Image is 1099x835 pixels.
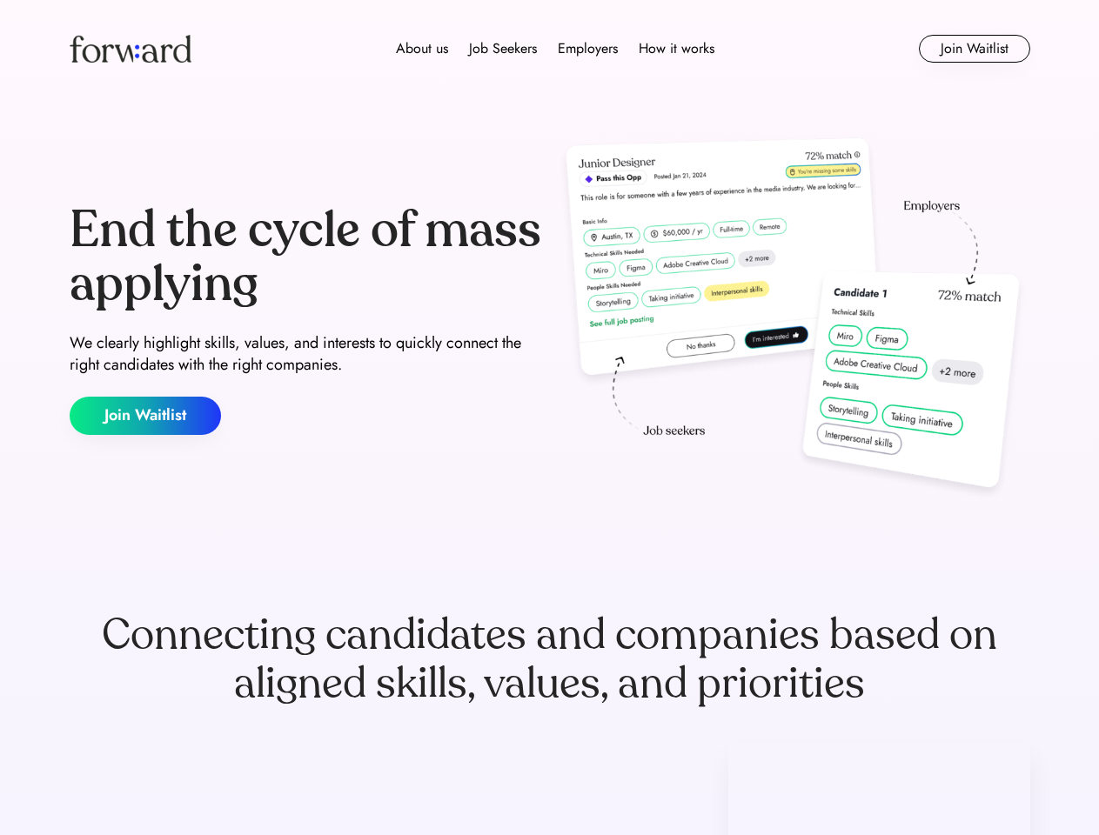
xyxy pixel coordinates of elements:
[396,38,448,59] div: About us
[70,35,191,63] img: Forward logo
[557,132,1030,506] img: hero-image.png
[70,204,543,311] div: End the cycle of mass applying
[70,397,221,435] button: Join Waitlist
[558,38,618,59] div: Employers
[469,38,537,59] div: Job Seekers
[70,611,1030,708] div: Connecting candidates and companies based on aligned skills, values, and priorities
[70,332,543,376] div: We clearly highlight skills, values, and interests to quickly connect the right candidates with t...
[639,38,714,59] div: How it works
[919,35,1030,63] button: Join Waitlist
